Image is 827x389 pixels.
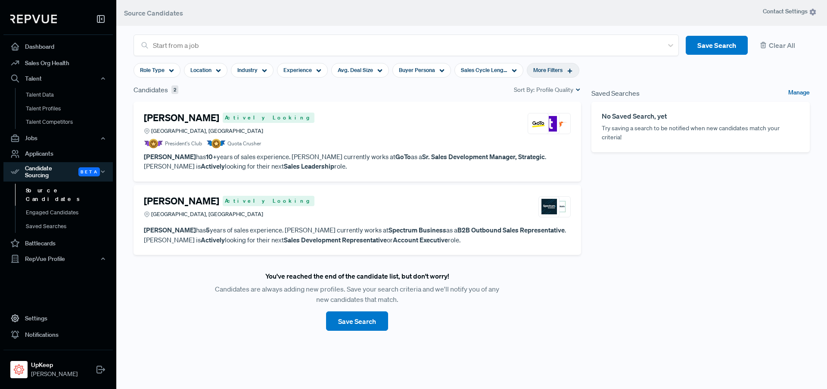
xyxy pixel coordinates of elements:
span: Contact Settings [763,7,817,16]
span: Location [190,66,211,74]
button: Talent [3,71,113,86]
h4: [PERSON_NAME] [144,195,219,207]
span: Sales Cycle Length [461,66,507,74]
a: Saved Searches [15,220,124,233]
strong: [PERSON_NAME] [144,152,196,161]
span: [GEOGRAPHIC_DATA], [GEOGRAPHIC_DATA] [151,210,263,218]
strong: [PERSON_NAME] [144,226,196,234]
strong: 10+ [206,152,217,161]
strong: Account Executive [393,235,448,244]
div: Candidate Sourcing [3,162,113,182]
span: Source Candidates [124,9,183,17]
a: Battlecards [3,235,113,251]
h6: No Saved Search, yet [602,112,799,120]
strong: Sales Development Representative [284,235,387,244]
button: Save Search [326,311,388,331]
strong: GoTo [395,152,411,161]
span: Actively Looking [223,196,314,206]
span: Profile Quality [536,85,573,94]
span: Role Type [140,66,165,74]
h6: You've reached the end of the candidate list, but don't worry! [265,272,449,280]
img: Talkdesk [541,116,557,132]
span: Actively Looking [223,113,314,123]
span: Candidates [134,85,168,95]
a: UpKeepUpKeep[PERSON_NAME] [3,350,113,382]
a: Talent Competitors [15,115,124,129]
span: [GEOGRAPHIC_DATA], [GEOGRAPHIC_DATA] [151,127,263,135]
span: Beta [78,167,100,176]
span: Experience [283,66,312,74]
img: GoTo [531,116,546,132]
strong: Actively [201,235,225,244]
a: Talent Data [15,88,124,102]
strong: UpKeep [31,361,78,370]
a: Source Candidates [15,184,124,206]
img: RepVue [10,15,57,23]
span: Saved Searches [591,88,640,98]
p: has years of sales experience. [PERSON_NAME] currently works at as a . [PERSON_NAME] is looking f... [144,152,571,171]
span: More Filters [533,66,563,74]
span: Avg. Deal Size [338,66,373,74]
button: Jobs [3,131,113,146]
button: Clear All [755,36,810,55]
strong: Spectrum Business [389,226,446,234]
span: Quota Crusher [227,140,261,147]
div: Sort By: [514,85,581,94]
span: 2 [171,85,178,94]
img: Spectrum [552,199,568,214]
img: AdvancedMD [552,116,568,132]
a: Dashboard [3,38,113,55]
button: RepVue Profile [3,251,113,266]
span: President's Club [165,140,202,147]
strong: Sales Leadership [284,162,334,170]
a: Talent Profiles [15,102,124,116]
a: Engaged Candidates [15,206,124,220]
a: Sales Org Health [3,55,113,71]
strong: B2B Outbound Sales Representative [457,226,565,234]
a: Settings [3,310,113,326]
p: Candidates are always adding new profiles. Save your search criteria and we'll notify you of any ... [210,284,504,304]
span: [PERSON_NAME] [31,370,78,379]
strong: Sr. Sales Development Manager, Strategic [422,152,545,161]
button: Candidate Sourcing Beta [3,162,113,182]
p: has years of sales experience. [PERSON_NAME] currently works at as a . [PERSON_NAME] is looking f... [144,225,571,245]
img: Quota Badge [206,139,226,148]
h4: [PERSON_NAME] [144,112,219,123]
img: UpKeep [12,363,26,376]
a: Notifications [3,326,113,343]
strong: 5 [206,226,210,234]
a: Manage [788,88,810,98]
span: Industry [237,66,258,74]
img: President Badge [144,139,163,148]
a: Applicants [3,146,113,162]
button: Save Search [686,36,748,55]
strong: Actively [201,162,225,170]
img: Spectrum Business [541,199,557,214]
span: Buyer Persona [399,66,435,74]
p: Try saving a search to be notified when new candidates match your criteria! [602,124,799,142]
